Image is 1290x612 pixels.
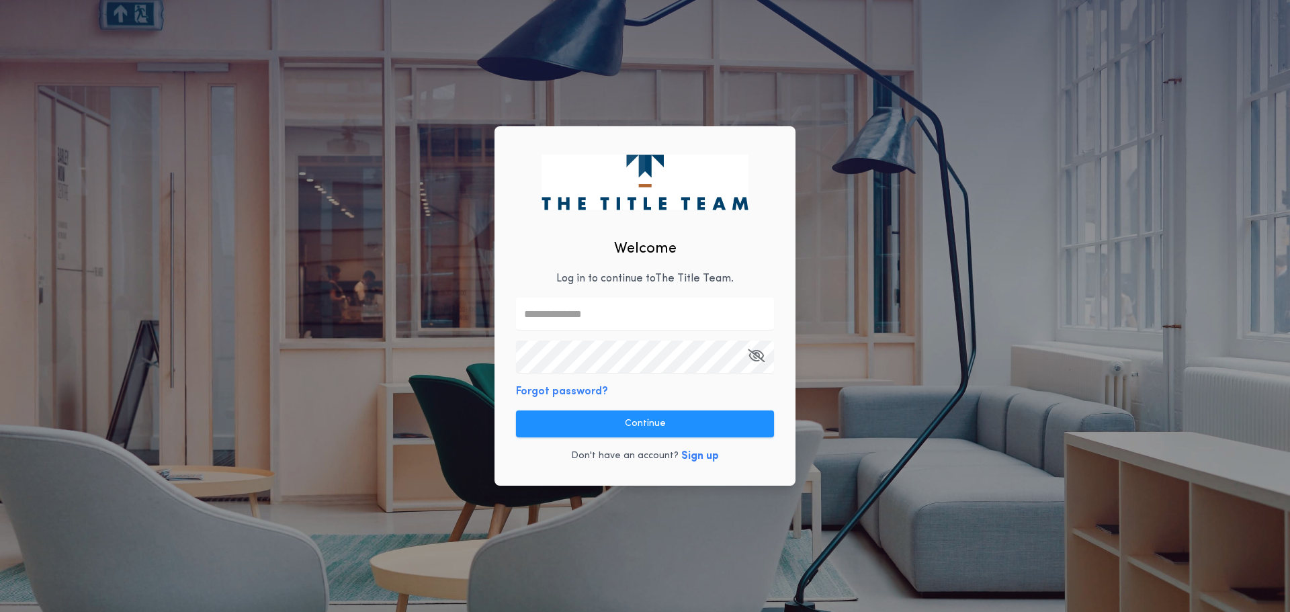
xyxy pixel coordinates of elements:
[614,238,677,260] h2: Welcome
[516,384,608,400] button: Forgot password?
[516,410,774,437] button: Continue
[571,449,679,463] p: Don't have an account?
[681,448,719,464] button: Sign up
[542,155,748,210] img: logo
[556,271,734,287] p: Log in to continue to The Title Team .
